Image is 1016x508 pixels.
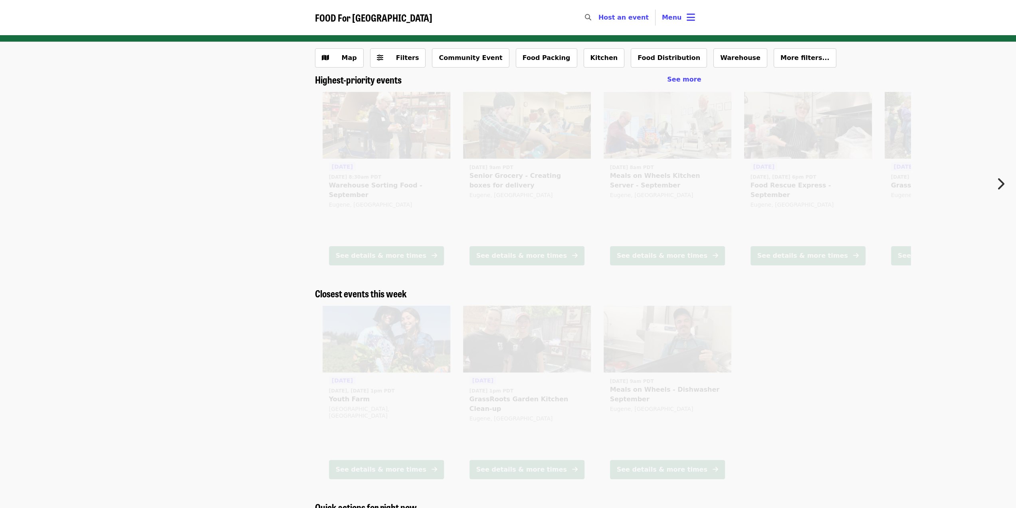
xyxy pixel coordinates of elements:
span: Youth Farm [329,394,444,404]
time: [DATE], [DATE] 1pm PDT [329,387,395,394]
a: Highest-priority events [315,74,402,86]
span: [DATE] [472,377,493,384]
button: Kitchen [584,48,625,68]
time: [DATE] 1pm PDT [469,387,513,394]
div: See details & more times [617,465,707,474]
a: See details for "GrassRoots Garden Kitchen Clean-up" [463,306,591,486]
button: Food Packing [516,48,577,68]
span: More filters... [780,54,830,62]
a: Host an event [598,14,649,21]
div: Eugene, [GEOGRAPHIC_DATA] [610,192,725,199]
span: Highest-priority events [315,72,402,86]
button: See details & more times [329,246,444,265]
div: Eugene, [GEOGRAPHIC_DATA] [610,406,725,412]
a: See details for "Meals on Wheels - Dishwasher September" [604,306,731,486]
i: bars icon [687,12,695,23]
div: See details & more times [476,251,567,261]
button: See details & more times [610,460,725,479]
time: [DATE] 8am PDT [610,164,654,171]
i: arrow-right icon [572,466,578,473]
button: Next item [990,173,1016,195]
img: Meals on Wheels - Dishwasher September organized by FOOD For Lane County [604,306,731,373]
button: See details & more times [329,460,444,479]
img: GrassRoots Garden Kitchen Clean-up organized by FOOD For Lane County [463,306,591,373]
span: Senior Grocery - Creating boxes for delivery [469,171,584,190]
a: See details for "Meals on Wheels Kitchen Server - September" [604,92,731,272]
time: [DATE], [DATE] 6pm PDT [751,173,816,181]
i: arrow-right icon [572,252,578,259]
div: See details & more times [757,251,848,261]
i: map icon [322,54,329,62]
a: See details for "Food Rescue Express - September" [744,92,872,272]
span: [DATE] [894,163,915,170]
button: See details & more times [891,246,1006,265]
div: See details & more times [476,465,567,474]
div: See details & more times [336,465,426,474]
span: Meals on Wheels Kitchen Server - September [610,171,725,190]
button: Show map view [315,48,364,68]
div: See details & more times [617,251,707,261]
time: [DATE] 9am PDT [469,164,513,171]
i: arrow-right icon [432,252,437,259]
button: Toggle account menu [656,8,701,27]
a: See details for "Youth Farm" [323,306,450,486]
i: sliders-h icon [377,54,383,62]
input: Search [596,8,602,27]
img: Food Rescue Express - September organized by FOOD For Lane County [744,92,872,159]
span: [DATE] [332,163,353,170]
button: Community Event [432,48,509,68]
i: arrow-right icon [713,466,718,473]
img: Meals on Wheels Kitchen Server - September organized by FOOD For Lane County [604,92,731,159]
span: [DATE] [753,163,774,170]
time: [DATE] 9am PDT [891,173,935,181]
div: Eugene, [GEOGRAPHIC_DATA] [469,192,584,199]
button: More filters... [774,48,836,68]
img: GrassRoots Garden organized by FOOD For Lane County [885,92,1012,159]
span: GrassRoots Garden Kitchen Clean-up [469,394,584,414]
span: Map [342,54,357,62]
span: See more [667,76,701,83]
i: arrow-right icon [713,252,718,259]
span: Meals on Wheels - Dishwasher September [610,385,725,404]
button: See details & more times [610,246,725,265]
button: Food Distribution [631,48,707,68]
span: GrassRoots Garden [891,181,1006,190]
div: Highest-priority events [309,74,708,86]
button: See details & more times [751,246,865,265]
a: See details for "GrassRoots Garden" [885,92,1012,272]
span: Filters [396,54,419,62]
i: arrow-right icon [432,466,437,473]
span: Food Rescue Express - September [751,181,865,200]
time: [DATE] 9am PDT [610,378,654,385]
i: search icon [585,14,591,21]
button: Warehouse [713,48,767,68]
time: [DATE] 8:30am PDT [329,173,381,181]
a: Closest events this week [315,288,407,299]
i: arrow-right icon [853,252,859,259]
div: Eugene, [GEOGRAPHIC_DATA] [751,201,865,208]
span: FOOD For [GEOGRAPHIC_DATA] [315,10,432,24]
button: Filters (0 selected) [370,48,426,68]
a: FOOD For [GEOGRAPHIC_DATA] [315,12,432,24]
i: chevron-right icon [996,176,1004,191]
div: [GEOGRAPHIC_DATA], [GEOGRAPHIC_DATA] [329,406,444,419]
span: Warehouse Sorting Food - September [329,181,444,200]
div: Eugene, [GEOGRAPHIC_DATA] [891,192,1006,199]
img: Senior Grocery - Creating boxes for delivery organized by FOOD For Lane County [463,92,591,159]
img: Youth Farm organized by FOOD For Lane County [323,306,450,373]
a: See details for "Senior Grocery - Creating boxes for delivery" [463,92,591,272]
button: See details & more times [469,246,584,265]
img: Warehouse Sorting Food - September organized by FOOD For Lane County [323,92,450,159]
div: Closest events this week [309,288,708,299]
span: Closest events this week [315,286,407,300]
span: [DATE] [332,377,353,384]
div: Eugene, [GEOGRAPHIC_DATA] [469,415,584,422]
a: See more [667,75,701,84]
div: See details & more times [336,251,426,261]
span: Menu [662,14,682,21]
div: Eugene, [GEOGRAPHIC_DATA] [329,201,444,208]
button: See details & more times [469,460,584,479]
div: See details & more times [898,251,988,261]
